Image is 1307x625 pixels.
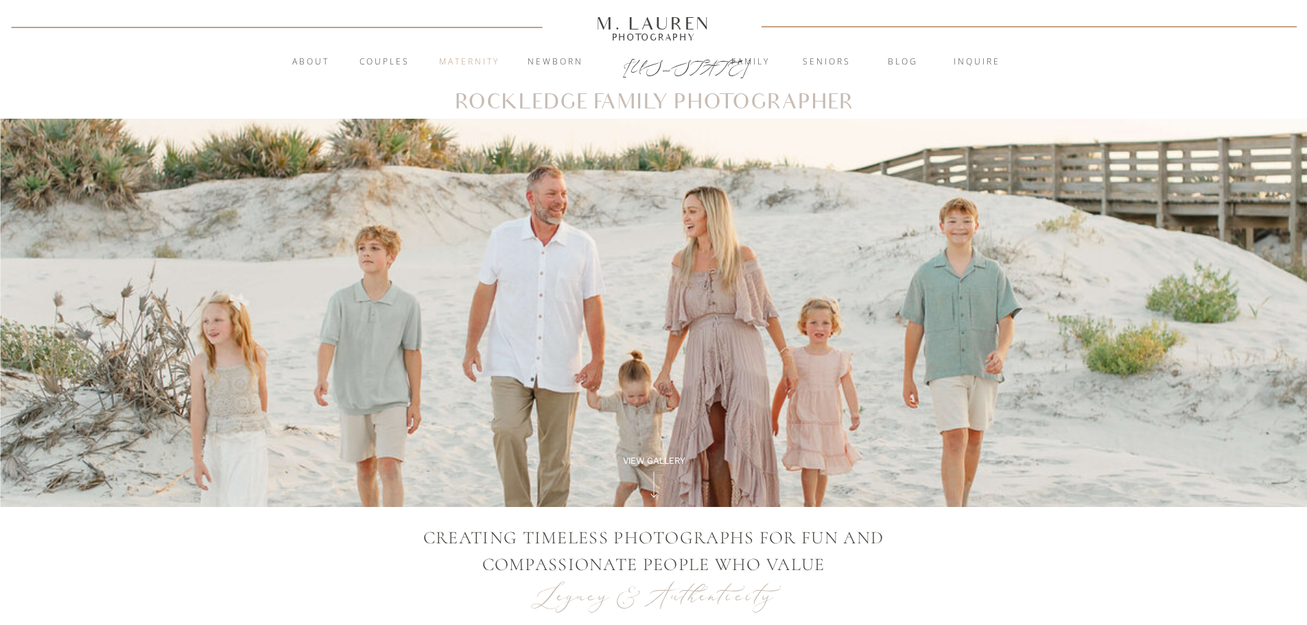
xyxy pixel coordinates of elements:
a: About [285,56,338,69]
a: Maternity [432,56,506,69]
a: View Gallery [608,455,701,467]
p: CREATING TIMELESS PHOTOGRAPHS FOR Fun AND COMPASSIONATE PEOPLE WHO VALUE [370,524,937,578]
a: Newborn [519,56,593,69]
a: inquire [940,56,1014,69]
a: Seniors [790,56,864,69]
a: Family [714,56,788,69]
h1: Rockledge Family Photographer [454,93,854,113]
a: M. Lauren [556,16,752,31]
a: blog [866,56,940,69]
a: Couples [348,56,422,69]
a: Photography [591,34,717,40]
a: [US_STATE] [623,56,685,73]
p: Legacy & Authenticity [525,578,784,613]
